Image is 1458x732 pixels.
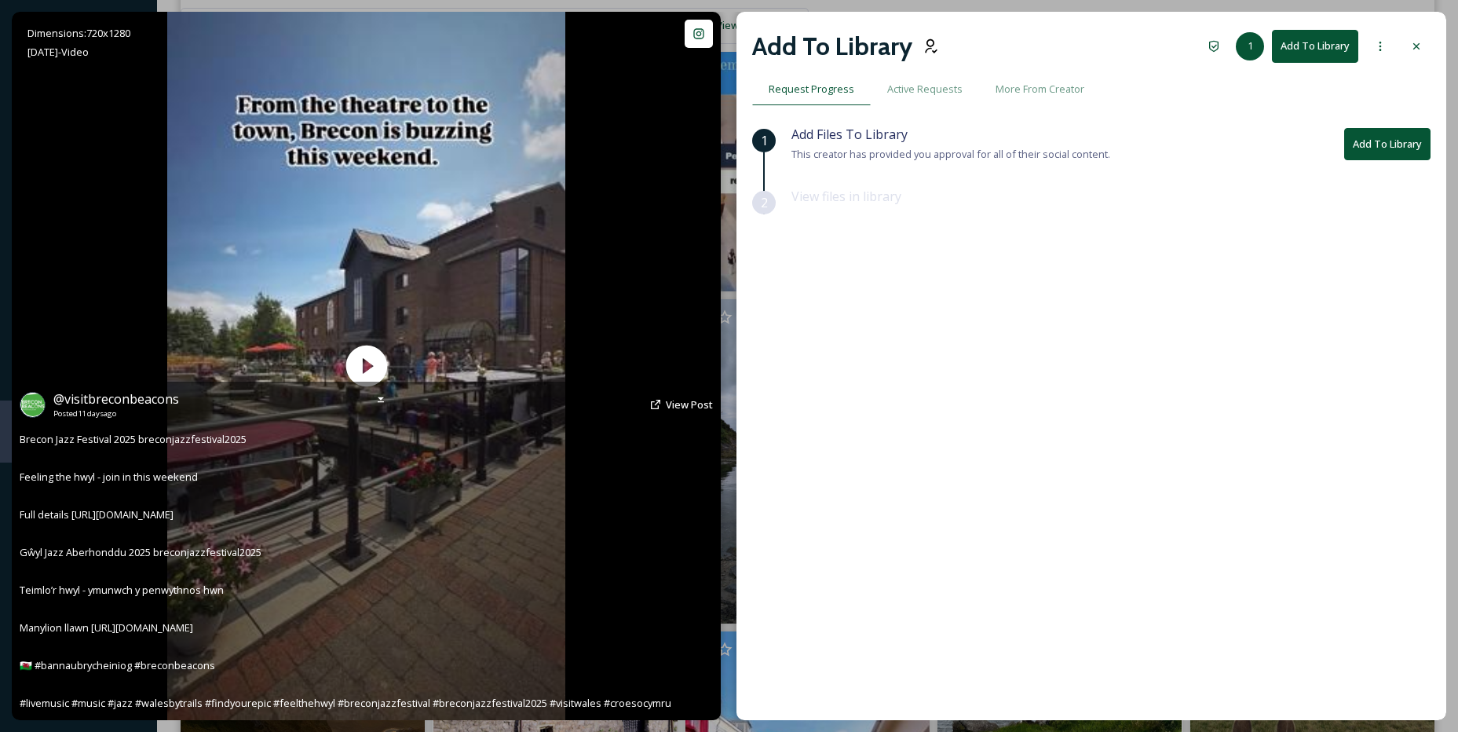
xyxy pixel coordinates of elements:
[791,147,1110,161] span: This creator has provided you approval for all of their social content.
[27,45,89,59] span: [DATE] - Video
[27,26,130,40] span: Dimensions: 720 x 1280
[791,188,901,205] span: View files in library
[761,193,768,212] span: 2
[769,82,854,97] span: Request Progress
[1344,128,1431,160] button: Add To Library
[53,408,179,419] span: Posted 11 days ago
[53,390,179,408] a: @visitbreconbeacons
[666,397,713,412] a: View Post
[53,390,179,408] span: @ visitbreconbeacons
[996,82,1084,97] span: More From Creator
[167,12,565,720] img: thumbnail
[887,82,963,97] span: Active Requests
[761,131,768,150] span: 1
[1272,30,1358,62] button: Add To Library
[21,393,45,416] img: 262866833_613125956442047_2717404620467101296_n.jpg
[1248,38,1253,53] span: 1
[752,27,912,65] h2: Add To Library
[791,126,908,143] span: Add Files To Library
[20,432,671,710] span: Brecon Jazz Festival 2025 breconjazzfestival2025 Feeling the hwyl - join in this weekend Full det...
